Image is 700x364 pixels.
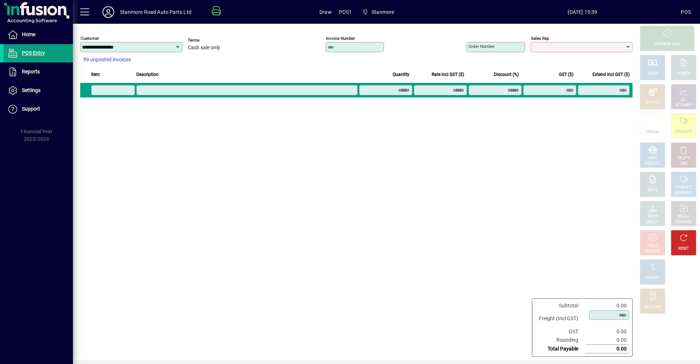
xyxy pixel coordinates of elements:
span: GST ($) [559,70,573,78]
span: Stanmore [372,6,394,18]
span: Support [22,106,40,112]
span: Settings [22,87,40,93]
a: Settings [4,81,73,100]
div: DELETE [677,156,690,161]
div: PROFIT [646,275,659,281]
div: EFTPOS [646,100,660,106]
td: 0.00 [586,345,629,353]
span: Terms [188,38,232,43]
a: Reports [4,63,73,81]
div: GL [681,97,686,103]
div: HOLD [648,243,657,249]
div: RECALL [677,214,690,219]
mat-label: Sales rep [531,36,549,41]
span: POS1 [339,6,352,18]
div: MISC [648,156,657,161]
td: Rounding [535,336,586,345]
mat-label: Invoice number [326,36,355,41]
span: Rate incl GST ($) [432,70,464,78]
mat-label: Customer [81,36,99,41]
span: Cash sale only [188,45,220,51]
div: PRODUCT [675,185,692,190]
div: PRODUCT [675,129,692,135]
mat-label: Order number [468,44,495,49]
span: Description [136,70,159,78]
div: PRODUCT [644,161,661,166]
span: Extend incl GST ($) [592,70,630,78]
td: 0.00 [586,336,629,345]
div: ACCOUNT [675,103,692,108]
div: Afterpay [646,129,659,135]
a: Home [4,26,73,44]
div: SUMMARY [674,190,693,196]
div: SELECT [646,219,659,225]
div: CHARGE [677,71,691,76]
div: POS [681,6,691,18]
button: 59 unposted invoices [80,53,134,66]
span: POS Entry [22,50,45,56]
div: CASH [648,71,657,76]
div: PROCESS SALE [654,42,680,47]
span: Home [22,31,35,37]
div: INVOICE [646,249,659,254]
td: 0.00 [586,302,629,310]
span: Item [91,70,100,78]
span: [DATE] 15:39 [484,6,681,18]
td: Total Payable [535,345,586,353]
div: PRICE [648,214,658,219]
div: LINE [680,161,687,166]
button: Profile [97,5,120,19]
span: Stanmore [359,5,397,19]
td: 0.00 [586,327,629,336]
a: Support [4,100,73,118]
span: Reports [22,69,40,74]
div: INVOICES [676,219,691,225]
div: NOTE [648,188,657,193]
div: RESET [678,246,689,252]
span: Draw [319,6,332,18]
td: GST [535,327,586,336]
span: Quantity [393,70,409,78]
span: 59 unposted invoices [83,56,131,64]
td: Freight (Incl GST) [535,310,586,327]
td: Subtotal [535,302,586,310]
div: DISCOUNT [644,304,661,310]
div: Stanmore Road Auto Parts Ltd [120,6,191,18]
span: Discount (%) [494,70,519,78]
